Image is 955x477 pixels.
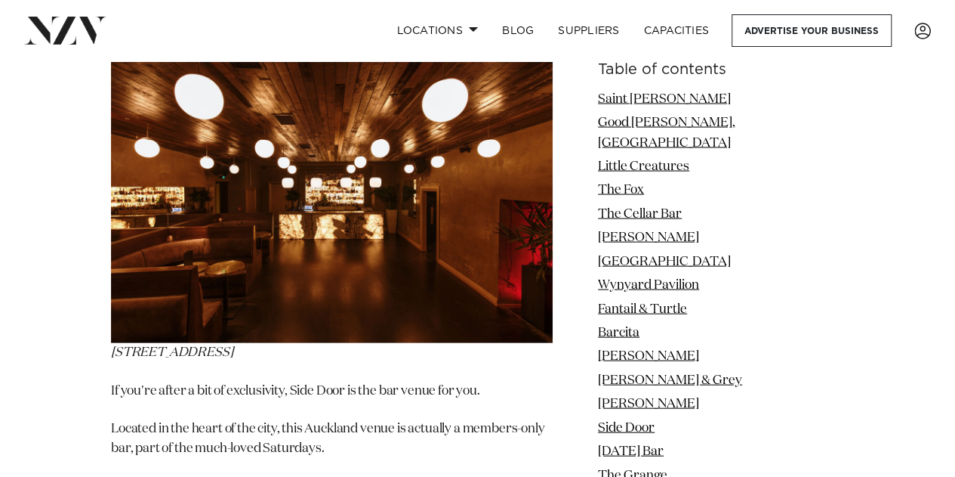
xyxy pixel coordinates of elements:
[598,255,731,268] a: [GEOGRAPHIC_DATA]
[24,17,106,44] img: nzv-logo.png
[598,373,742,386] a: [PERSON_NAME] & Grey
[598,302,687,315] a: Fantail & Turtle
[490,14,546,47] a: BLOG
[598,421,655,434] a: Side Door
[111,423,544,455] span: Located in the heart of the city, this Auckland venue is actually a members-only bar, part of the...
[598,207,682,220] a: The Cellar Bar
[598,116,735,148] a: Good [PERSON_NAME], [GEOGRAPHIC_DATA]
[598,231,699,244] a: [PERSON_NAME]
[111,346,233,359] span: [STREET_ADDRESS]
[598,92,731,105] a: Saint [PERSON_NAME]
[546,14,631,47] a: SUPPLIERS
[384,14,490,47] a: Locations
[598,326,639,339] a: Barcita
[598,445,664,458] a: [DATE] Bar
[598,184,644,197] a: The Fox
[598,279,699,292] a: Wynyard Pavilion
[598,350,699,363] a: [PERSON_NAME]
[598,398,699,410] a: [PERSON_NAME]
[632,14,722,47] a: Capacities
[598,61,844,77] h6: Table of contents
[732,14,892,47] a: Advertise your business
[598,160,689,172] a: Little Creatures
[111,385,480,398] span: If you're after a bit of exclusivity, Side Door is the bar venue for you.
